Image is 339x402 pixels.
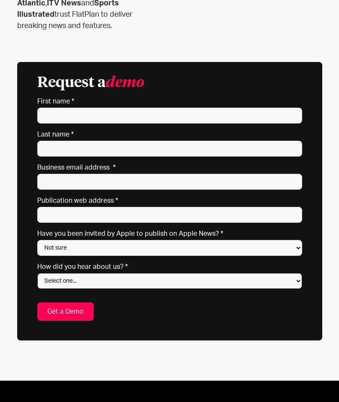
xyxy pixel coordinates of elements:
label: Business email address * [37,163,302,172]
label: Last name * [37,130,302,139]
input: Get a Demo [37,302,94,321]
em: demo [105,75,144,90]
form: Email Form [37,75,302,321]
label: How did you hear about us? * [37,263,302,271]
h3: Request a [37,75,144,90]
label: First name * [37,97,302,106]
label: Publication web address * [37,196,302,205]
label: Have you been invited by Apple to publish on Apple News? * [37,229,302,238]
